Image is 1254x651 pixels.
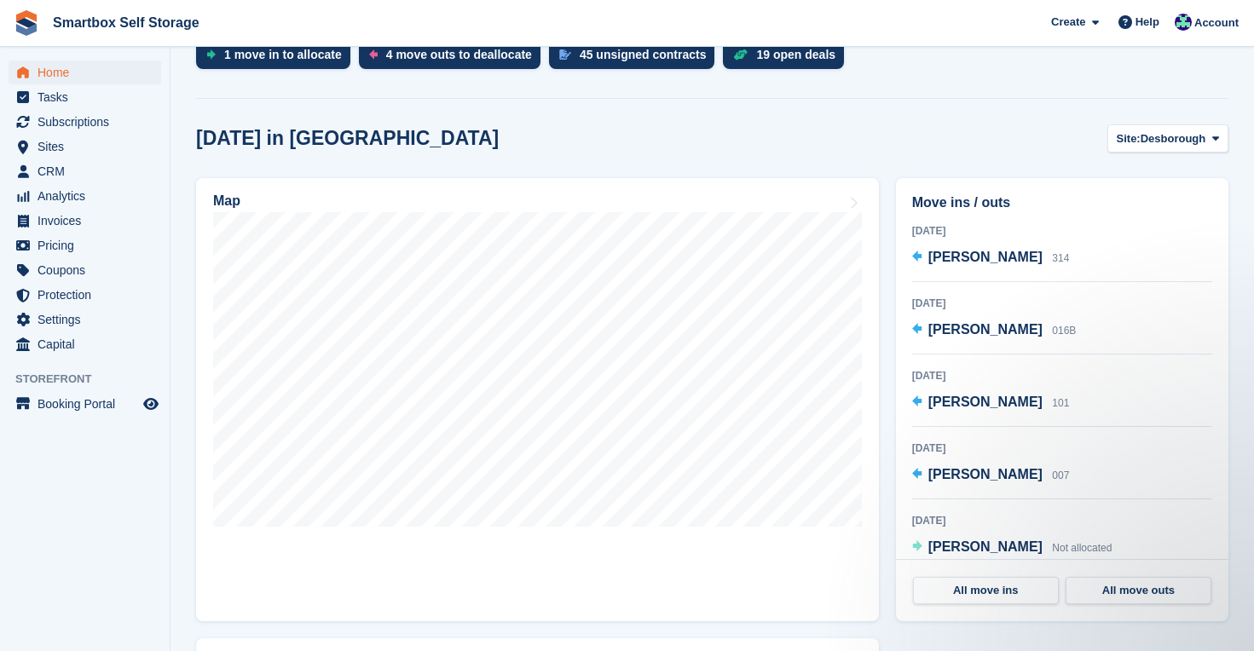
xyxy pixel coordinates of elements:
[1052,542,1112,554] span: Not allocated
[9,110,161,134] a: menu
[912,193,1212,213] h2: Move ins / outs
[733,49,748,60] img: deal-1b604bf984904fb50ccaf53a9ad4b4a5d6e5aea283cecdc64d6e3604feb123c2.svg
[38,392,140,416] span: Booking Portal
[386,48,532,61] div: 4 move outs to deallocate
[9,392,161,416] a: menu
[1052,252,1069,264] span: 314
[1052,397,1069,409] span: 101
[196,127,499,150] h2: [DATE] in [GEOGRAPHIC_DATA]
[928,467,1043,481] span: [PERSON_NAME]
[9,332,161,356] a: menu
[9,60,161,84] a: menu
[912,223,1212,239] div: [DATE]
[913,577,1059,604] a: All move ins
[9,258,161,282] a: menu
[912,247,1070,269] a: [PERSON_NAME] 314
[549,40,724,78] a: 45 unsigned contracts
[1052,325,1076,337] span: 016B
[928,250,1043,264] span: [PERSON_NAME]
[928,322,1043,337] span: [PERSON_NAME]
[9,209,161,233] a: menu
[38,332,140,356] span: Capital
[9,159,161,183] a: menu
[912,296,1212,311] div: [DATE]
[196,40,359,78] a: 1 move in to allocate
[141,394,161,414] a: Preview store
[224,48,342,61] div: 1 move in to allocate
[1051,14,1085,31] span: Create
[756,48,835,61] div: 19 open deals
[1107,124,1228,153] button: Site: Desborough
[1066,577,1211,604] a: All move outs
[1117,130,1141,147] span: Site:
[38,308,140,331] span: Settings
[38,60,140,84] span: Home
[38,85,140,109] span: Tasks
[38,233,140,257] span: Pricing
[1175,14,1192,31] img: Roger Canham
[38,110,140,134] span: Subscriptions
[928,539,1043,554] span: [PERSON_NAME]
[213,193,240,209] h2: Map
[912,513,1212,528] div: [DATE]
[559,49,571,60] img: contract_signature_icon-13c848040528278c33f63329250d36e43548de30e8caae1d1a13099fd9432cc5.svg
[723,40,852,78] a: 19 open deals
[9,184,161,208] a: menu
[912,441,1212,456] div: [DATE]
[1141,130,1206,147] span: Desborough
[9,135,161,158] a: menu
[46,9,206,37] a: Smartbox Self Storage
[38,184,140,208] span: Analytics
[369,49,378,60] img: move_outs_to_deallocate_icon-f764333ba52eb49d3ac5e1228854f67142a1ed5810a6f6cc68b1a99e826820c5.svg
[912,464,1070,487] a: [PERSON_NAME] 007
[928,395,1043,409] span: [PERSON_NAME]
[196,178,879,621] a: Map
[9,85,161,109] a: menu
[15,371,170,388] span: Storefront
[38,135,140,158] span: Sites
[912,392,1070,414] a: [PERSON_NAME] 101
[38,209,140,233] span: Invoices
[1194,14,1239,32] span: Account
[38,258,140,282] span: Coupons
[38,159,140,183] span: CRM
[912,320,1077,342] a: [PERSON_NAME] 016B
[912,537,1112,559] a: [PERSON_NAME] Not allocated
[1052,470,1069,481] span: 007
[206,49,216,60] img: move_ins_to_allocate_icon-fdf77a2bb77ea45bf5b3d319d69a93e2d87916cf1d5bf7949dd705db3b84f3ca.svg
[359,40,549,78] a: 4 move outs to deallocate
[1136,14,1159,31] span: Help
[9,233,161,257] a: menu
[912,368,1212,383] div: [DATE]
[38,283,140,307] span: Protection
[9,283,161,307] a: menu
[9,308,161,331] a: menu
[14,10,39,36] img: stora-icon-8386f47178a22dfd0bd8f6a31ec36ba5ce8667c1dd55bd0f319d3a0aa187defe.svg
[580,48,707,61] div: 45 unsigned contracts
